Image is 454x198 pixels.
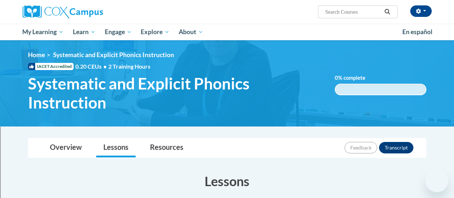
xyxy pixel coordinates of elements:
button: Account Settings [410,5,432,17]
button: Search [382,8,393,16]
span: Learn [73,28,95,36]
span: En español [402,28,432,36]
input: Search Courses [324,8,382,16]
a: En español [398,24,437,40]
a: About [174,24,208,40]
div: Main menu [17,24,437,40]
a: My Learning [18,24,69,40]
span: IACET Accredited [28,63,74,70]
a: Cox Campus [23,5,152,18]
a: Home [28,51,45,59]
span: 0.20 CEUs [75,63,108,70]
span: 0 [335,75,338,81]
span: Engage [105,28,132,36]
img: Cox Campus [23,5,103,18]
span: About [179,28,203,36]
span: • [103,63,107,70]
a: Learn [68,24,100,40]
a: Engage [100,24,136,40]
a: Explore [136,24,174,40]
label: % complete [335,74,376,82]
span: My Learning [22,28,64,36]
iframe: Button to launch messaging window [425,169,448,192]
span: Systematic and Explicit Phonics Instruction [28,74,324,112]
span: 2 Training Hours [108,63,150,70]
span: Systematic and Explicit Phonics Instruction [53,51,174,59]
span: Explore [141,28,169,36]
